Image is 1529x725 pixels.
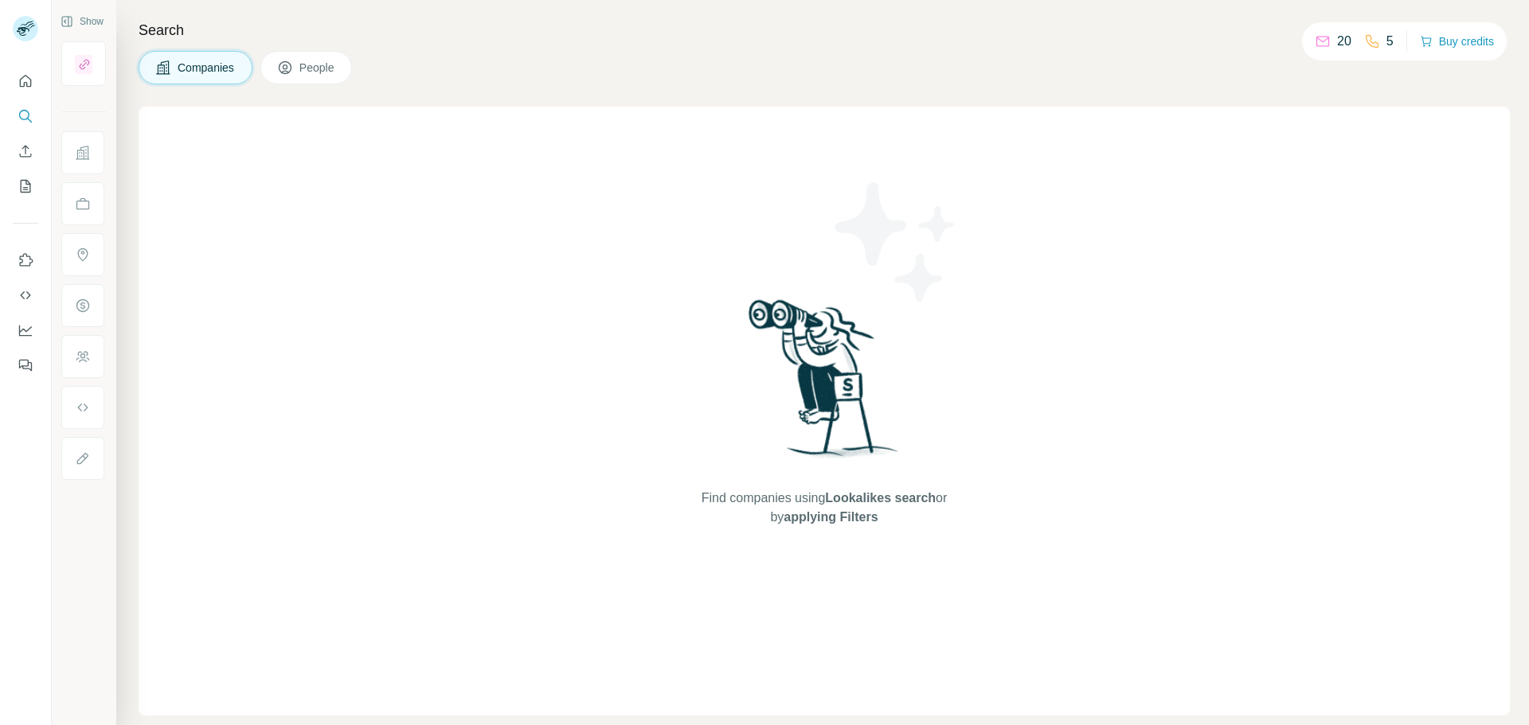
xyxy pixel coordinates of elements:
span: Find companies using or by [697,489,952,527]
p: 20 [1337,32,1351,51]
button: Search [13,102,38,131]
span: People [299,60,336,76]
button: Enrich CSV [13,137,38,166]
button: My lists [13,172,38,201]
span: Companies [178,60,236,76]
button: Quick start [13,67,38,95]
button: Show [49,10,115,33]
button: Use Surfe API [13,281,38,310]
img: Surfe Illustration - Stars [824,170,968,314]
img: Surfe Illustration - Woman searching with binoculars [741,295,907,473]
button: Dashboard [13,316,38,345]
button: Buy credits [1420,30,1494,53]
button: Feedback [13,351,38,380]
p: 5 [1386,32,1394,51]
h4: Search [139,19,1510,41]
span: applying Filters [784,510,878,524]
button: Use Surfe on LinkedIn [13,246,38,275]
span: Lookalikes search [825,491,936,505]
